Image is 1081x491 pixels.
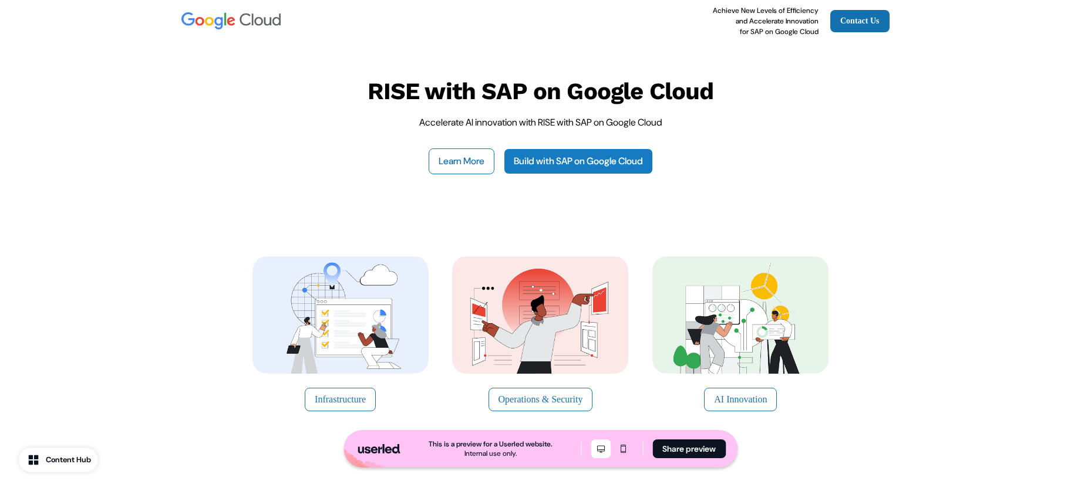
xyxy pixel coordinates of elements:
[368,77,714,106] p: RISE with SAP on Google Cloud
[305,388,376,411] button: Infrastructure
[704,388,777,411] button: AI Innovation
[419,116,662,130] p: Accelerate AI innovation with RISE with SAP on Google Cloud
[489,388,593,411] button: Operations & Security
[650,256,831,411] a: AI Innovation
[713,5,819,37] p: Achieve New Levels of Efficiency and Accelerate Innovation for SAP on Google Cloud
[250,256,431,411] a: Infrastructure
[429,439,553,449] div: This is a preview for a Userled website.
[613,439,633,458] button: Mobile mode
[591,439,611,458] button: Desktop mode
[830,10,890,32] a: Contact Us
[464,449,517,458] div: Internal use only.
[450,256,631,411] a: Operations & Security
[19,448,98,472] button: Content Hub
[46,454,91,466] div: Content Hub
[652,439,726,458] button: Share preview
[504,148,653,174] a: Build with SAP on Google Cloud
[429,148,494,174] button: Learn More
